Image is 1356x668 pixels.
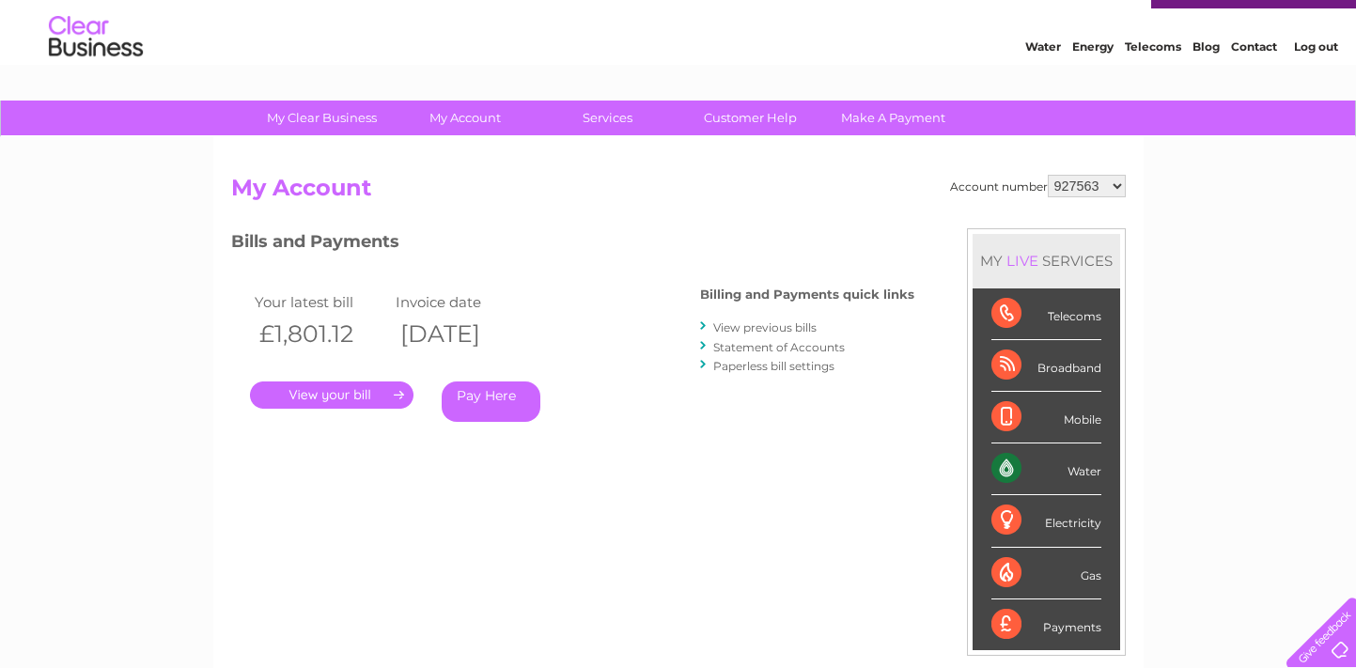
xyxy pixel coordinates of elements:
[244,101,399,135] a: My Clear Business
[250,315,391,353] th: £1,801.12
[991,443,1101,495] div: Water
[713,359,834,373] a: Paperless bill settings
[973,234,1120,287] div: MY SERVICES
[530,101,685,135] a: Services
[1002,9,1131,33] a: 0333 014 3131
[250,381,413,409] a: .
[1125,80,1181,94] a: Telecoms
[1025,80,1061,94] a: Water
[816,101,971,135] a: Make A Payment
[673,101,828,135] a: Customer Help
[713,320,817,334] a: View previous bills
[1003,252,1042,270] div: LIVE
[950,175,1126,197] div: Account number
[391,289,532,315] td: Invoice date
[713,340,845,354] a: Statement of Accounts
[231,175,1126,210] h2: My Account
[48,49,144,106] img: logo.png
[991,288,1101,340] div: Telecoms
[387,101,542,135] a: My Account
[991,548,1101,599] div: Gas
[442,381,540,422] a: Pay Here
[1231,80,1277,94] a: Contact
[700,287,914,302] h4: Billing and Payments quick links
[991,599,1101,650] div: Payments
[235,10,1123,91] div: Clear Business is a trading name of Verastar Limited (registered in [GEOGRAPHIC_DATA] No. 3667643...
[1072,80,1114,94] a: Energy
[991,392,1101,443] div: Mobile
[991,340,1101,392] div: Broadband
[1294,80,1338,94] a: Log out
[991,495,1101,547] div: Electricity
[1192,80,1220,94] a: Blog
[250,289,391,315] td: Your latest bill
[231,228,914,261] h3: Bills and Payments
[391,315,532,353] th: [DATE]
